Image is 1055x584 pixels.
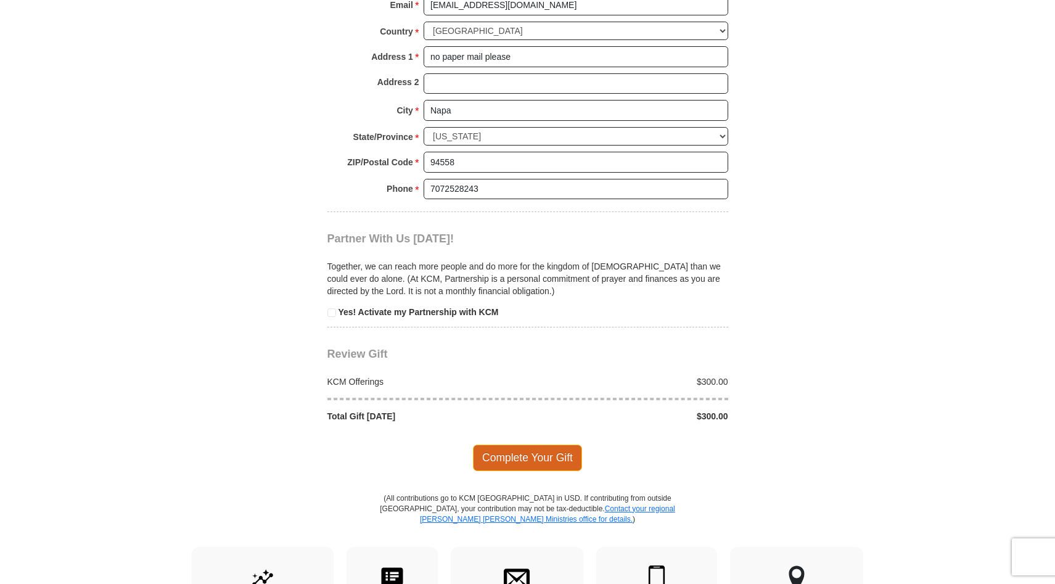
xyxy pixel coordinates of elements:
span: Complete Your Gift [473,445,582,471]
strong: Address 1 [371,48,413,65]
a: Contact your regional [PERSON_NAME] [PERSON_NAME] Ministries office for details. [420,504,675,524]
span: Partner With Us [DATE]! [327,232,454,245]
strong: Yes! Activate my Partnership with KCM [338,307,498,317]
div: $300.00 [528,376,735,388]
div: Total Gift [DATE] [321,410,528,422]
strong: City [396,102,413,119]
p: Together, we can reach more people and do more for the kingdom of [DEMOGRAPHIC_DATA] than we coul... [327,260,728,297]
strong: State/Province [353,128,413,146]
strong: Country [380,23,413,40]
div: KCM Offerings [321,376,528,388]
strong: Phone [387,180,413,197]
p: (All contributions go to KCM [GEOGRAPHIC_DATA] in USD. If contributing from outside [GEOGRAPHIC_D... [380,493,676,547]
div: $300.00 [528,410,735,422]
span: Review Gift [327,348,388,360]
strong: ZIP/Postal Code [347,154,413,171]
strong: Address 2 [377,73,419,91]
